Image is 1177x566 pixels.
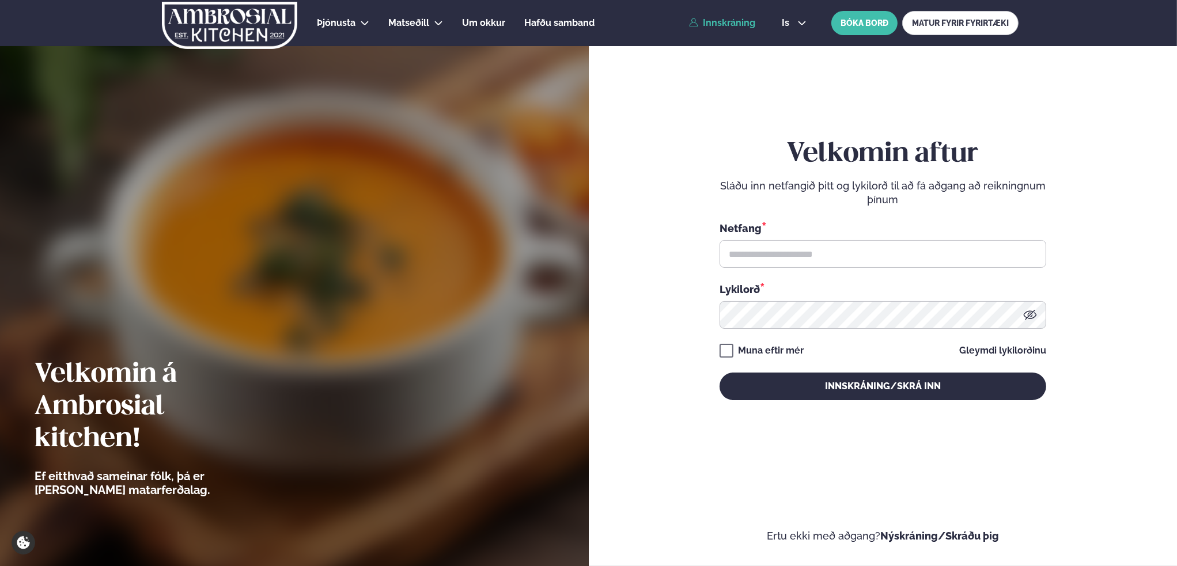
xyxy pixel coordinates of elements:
div: Lykilorð [720,282,1046,297]
a: Cookie settings [12,531,35,554]
span: is [782,18,793,28]
a: Hafðu samband [524,16,595,30]
p: Ertu ekki með aðgang? [623,529,1143,543]
a: Matseðill [388,16,429,30]
h2: Velkomin á Ambrosial kitchen! [35,359,274,455]
span: Matseðill [388,17,429,28]
a: MATUR FYRIR FYRIRTÆKI [902,11,1019,35]
span: Þjónusta [317,17,355,28]
span: Um okkur [462,17,505,28]
a: Þjónusta [317,16,355,30]
p: Ef eitthvað sameinar fólk, þá er [PERSON_NAME] matarferðalag. [35,469,274,497]
button: Innskráning/Skrá inn [720,373,1046,400]
a: Um okkur [462,16,505,30]
div: Netfang [720,221,1046,235]
span: Hafðu samband [524,17,595,28]
img: logo [161,2,298,49]
button: is [773,18,816,28]
a: Nýskráning/Skráðu þig [880,530,999,542]
p: Sláðu inn netfangið þitt og lykilorð til að fá aðgang að reikningnum þínum [720,179,1046,207]
h2: Velkomin aftur [720,138,1046,170]
button: BÓKA BORÐ [831,11,898,35]
a: Gleymdi lykilorðinu [959,346,1046,355]
a: Innskráning [689,18,755,28]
